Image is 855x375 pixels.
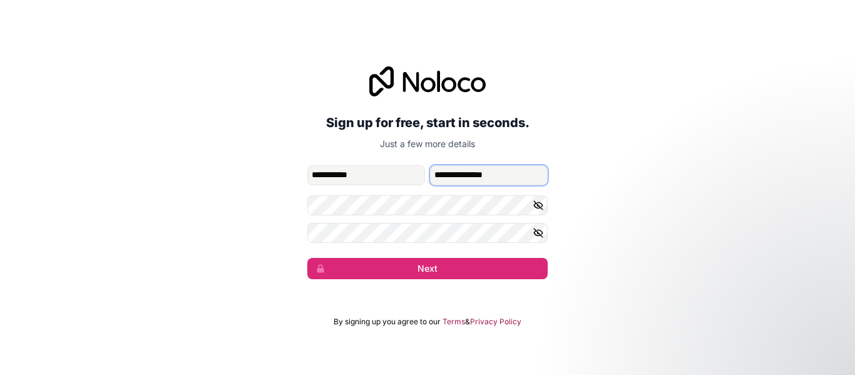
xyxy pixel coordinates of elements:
input: Password [307,195,548,215]
button: Next [307,258,548,279]
span: & [465,317,470,327]
span: By signing up you agree to our [334,317,441,327]
p: Just a few more details [307,138,548,150]
input: Confirm password [307,223,548,243]
a: Privacy Policy [470,317,521,327]
iframe: Intercom notifications message [605,281,855,369]
input: family-name [430,165,548,185]
h2: Sign up for free, start in seconds. [307,111,548,134]
a: Terms [443,317,465,327]
input: given-name [307,165,425,185]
